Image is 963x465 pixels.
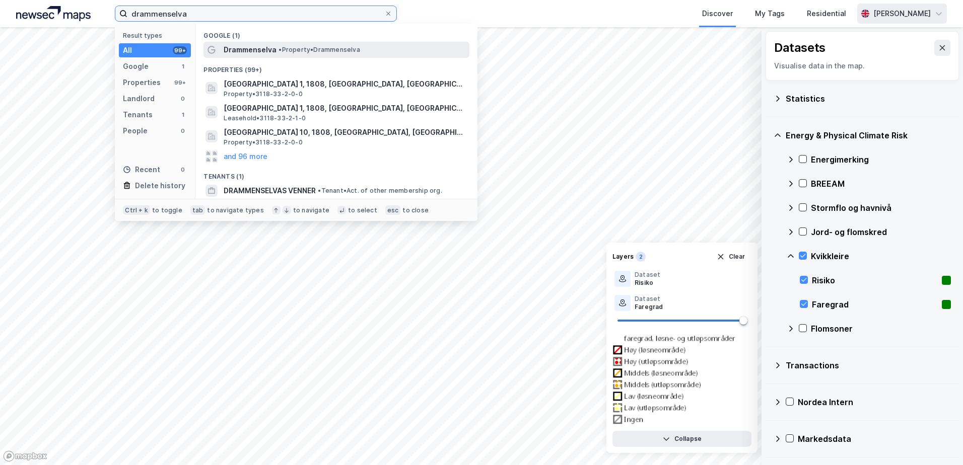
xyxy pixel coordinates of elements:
[179,166,187,174] div: 0
[224,150,267,163] button: and 96 more
[224,185,316,197] span: DRAMMENSELVAS VENNER
[873,8,931,20] div: [PERSON_NAME]
[635,271,660,279] div: Dataset
[123,125,148,137] div: People
[812,274,938,286] div: Risiko
[293,206,329,214] div: to navigate
[786,93,951,105] div: Statistics
[786,129,951,141] div: Energy & Physical Climate Risk
[811,178,951,190] div: BREEAM
[348,206,377,214] div: to select
[786,359,951,371] div: Transactions
[224,78,465,90] span: [GEOGRAPHIC_DATA] 1, 1808, [GEOGRAPHIC_DATA], [GEOGRAPHIC_DATA]
[702,8,733,20] div: Discover
[224,138,302,146] span: Property • 3118-33-2-0-0
[318,187,442,195] span: Tenant • Act. of other membership org.
[123,109,153,121] div: Tenants
[774,40,826,56] div: Datasets
[224,126,465,138] span: [GEOGRAPHIC_DATA] 10, 1808, [GEOGRAPHIC_DATA], [GEOGRAPHIC_DATA]
[16,6,91,21] img: logo.a4113a55bc3d86da70a041830d287a7e.svg
[207,206,263,214] div: to navigate types
[179,111,187,119] div: 1
[135,180,185,192] div: Delete history
[173,79,187,87] div: 99+
[195,165,477,183] div: Tenants (1)
[612,253,634,261] div: Layers
[195,58,477,76] div: Properties (99+)
[635,303,663,311] div: Faregrad
[402,206,429,214] div: to close
[127,6,384,21] input: Search by address, cadastre, landlords, tenants or people
[190,205,205,215] div: tab
[811,323,951,335] div: Flomsoner
[195,24,477,42] div: Google (1)
[3,450,47,462] a: Mapbox homepage
[812,298,938,311] div: Faregrad
[811,250,951,262] div: Kvikkleire
[811,226,951,238] div: Jord- og flomskred
[385,205,401,215] div: esc
[123,44,132,56] div: All
[179,95,187,103] div: 0
[224,90,302,98] span: Property • 3118-33-2-0-0
[811,202,951,214] div: Stormflo og havnivå
[612,431,751,447] button: Collapse
[123,205,150,215] div: Ctrl + k
[152,206,182,214] div: to toggle
[774,60,950,72] div: Visualise data in the map.
[224,44,277,56] span: Drammenselva
[913,417,963,465] iframe: Chat Widget
[318,187,321,194] span: •
[123,164,160,176] div: Recent
[123,60,149,72] div: Google
[179,62,187,70] div: 1
[279,46,282,53] span: •
[123,93,155,105] div: Landlord
[811,153,951,166] div: Energimerking
[635,279,660,287] div: Risiko
[123,76,161,89] div: Properties
[224,102,465,114] span: [GEOGRAPHIC_DATA] 1, 1808, [GEOGRAPHIC_DATA], [GEOGRAPHIC_DATA]
[173,46,187,54] div: 99+
[224,114,306,122] span: Leasehold • 3118-33-2-1-0
[635,295,663,303] div: Dataset
[807,8,846,20] div: Residential
[179,127,187,135] div: 0
[123,32,191,39] div: Result types
[798,433,951,445] div: Markedsdata
[798,396,951,408] div: Nordea Intern
[755,8,785,20] div: My Tags
[710,249,752,265] button: Clear
[636,252,646,262] div: 2
[279,46,360,54] span: Property • Drammenselva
